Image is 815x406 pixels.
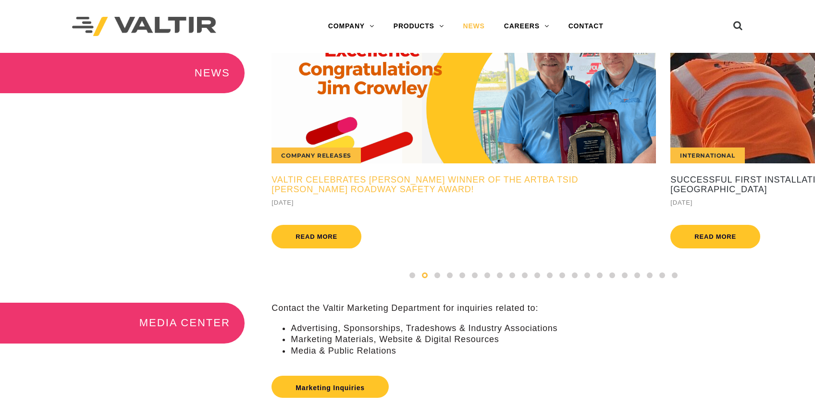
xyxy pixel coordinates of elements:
[454,17,494,36] a: NEWS
[272,53,656,163] a: Company Releases
[559,17,613,36] a: CONTACT
[291,323,815,334] li: Advertising, Sponsorships, Tradeshows & Industry Associations
[272,175,656,195] a: Valtir Celebrates [PERSON_NAME] Winner of the ARTBA TSID [PERSON_NAME] Roadway Safety Award!
[494,17,559,36] a: CAREERS
[291,334,815,345] li: Marketing Materials, Website & Digital Resources
[272,376,389,398] a: Marketing Inquiries
[291,345,815,357] li: Media & Public Relations
[384,17,454,36] a: PRODUCTS
[72,17,216,37] img: Valtir
[272,303,815,314] p: Contact the Valtir Marketing Department for inquiries related to:
[319,17,384,36] a: COMPANY
[670,148,744,163] div: International
[670,225,760,248] a: Read more
[272,225,361,248] a: Read more
[272,148,361,163] div: Company Releases
[272,197,656,208] div: [DATE]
